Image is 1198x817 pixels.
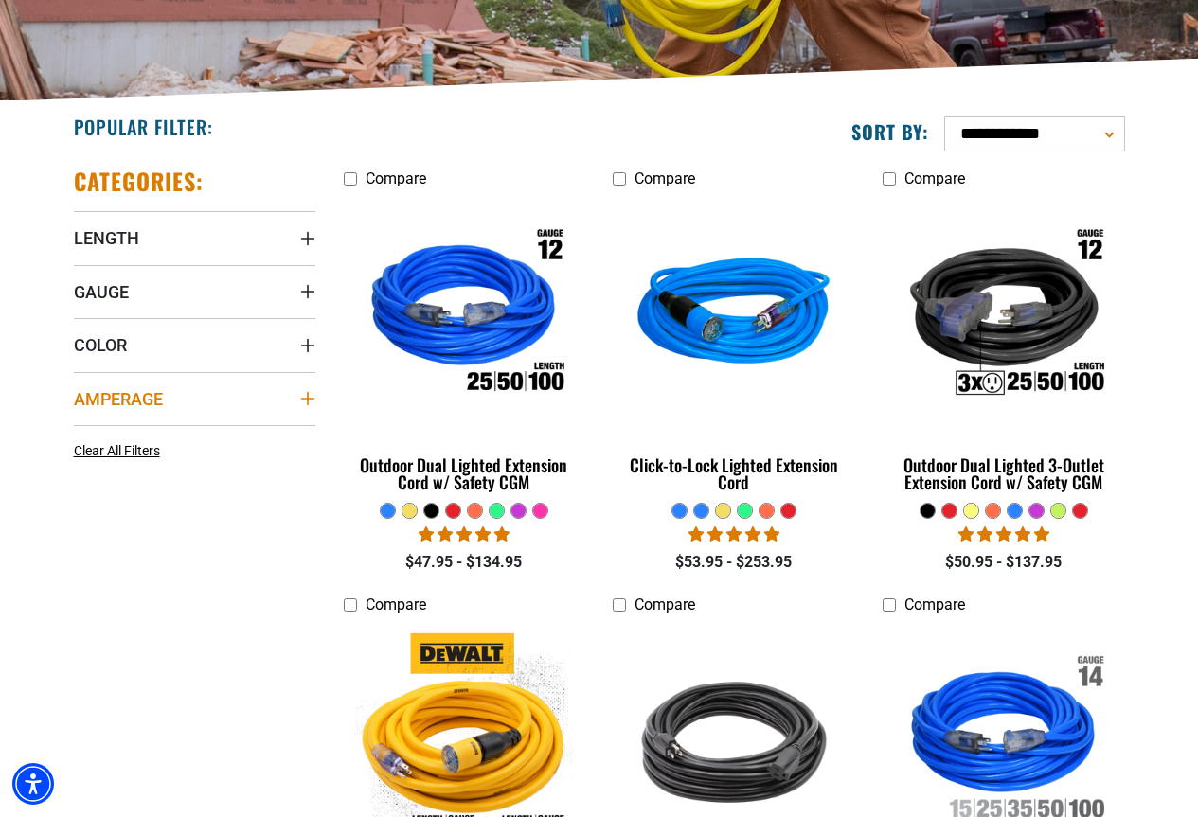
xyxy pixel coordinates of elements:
[74,443,160,458] span: Clear All Filters
[74,334,127,356] span: Color
[74,167,205,196] h2: Categories:
[904,595,965,613] span: Compare
[344,456,585,490] div: Outdoor Dual Lighted Extension Cord w/ Safety CGM
[74,388,163,410] span: Amperage
[74,372,315,425] summary: Amperage
[851,119,929,144] label: Sort by:
[419,525,510,543] span: 4.81 stars
[74,318,315,371] summary: Color
[885,206,1123,424] img: Outdoor Dual Lighted 3-Outlet Extension Cord w/ Safety CGM
[366,595,426,613] span: Compare
[366,169,426,187] span: Compare
[613,456,854,490] div: Click-to-Lock Lighted Extension Cord
[74,211,315,264] summary: Length
[12,763,54,805] div: Accessibility Menu
[74,265,315,318] summary: Gauge
[344,551,585,574] div: $47.95 - $134.95
[615,206,853,424] img: blue
[74,227,139,249] span: Length
[613,197,854,502] a: blue Click-to-Lock Lighted Extension Cord
[688,525,779,543] span: 4.87 stars
[74,115,213,139] h2: Popular Filter:
[635,169,695,187] span: Compare
[883,197,1124,502] a: Outdoor Dual Lighted 3-Outlet Extension Cord w/ Safety CGM Outdoor Dual Lighted 3-Outlet Extensio...
[883,456,1124,490] div: Outdoor Dual Lighted 3-Outlet Extension Cord w/ Safety CGM
[74,281,129,303] span: Gauge
[958,525,1049,543] span: 4.80 stars
[635,595,695,613] span: Compare
[345,206,583,424] img: Outdoor Dual Lighted Extension Cord w/ Safety CGM
[613,551,854,574] div: $53.95 - $253.95
[904,169,965,187] span: Compare
[883,551,1124,574] div: $50.95 - $137.95
[344,197,585,502] a: Outdoor Dual Lighted Extension Cord w/ Safety CGM Outdoor Dual Lighted Extension Cord w/ Safety CGM
[74,441,168,461] a: Clear All Filters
